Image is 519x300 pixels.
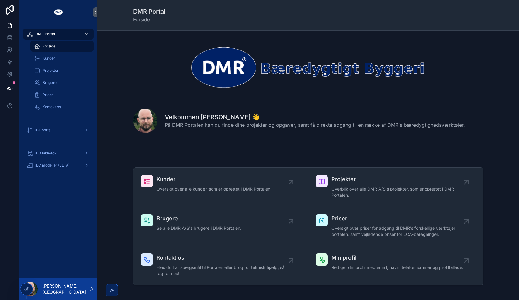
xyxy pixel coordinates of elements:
a: Kontakt os [30,102,94,112]
a: PriserOversigt over priser for adgang til DMR's forskellige værktøjer i portalen, samt vejledende... [308,207,483,246]
h1: Velkommen [PERSON_NAME] 👋 [165,113,465,121]
span: Priser [43,92,53,97]
span: Forside [133,16,165,23]
span: Min profil [331,253,463,262]
span: Projekter [43,68,59,73]
a: ProjekterOverblik over alle DMR A/S's projekter, som er oprettet i DMR Portalen. [308,168,483,207]
a: BrugereSe alle DMR A/S's brugere i DMR Portalen. [133,207,308,246]
div: scrollable content [19,24,97,190]
span: Brugere [43,80,57,85]
span: Hvis du har spørgsmål til Portalen eller brug for teknisk hjælp, så tag fat i os! [157,264,291,277]
span: Oversigt over priser for adgang til DMR's forskellige værktøjer i portalen, samt vejledende prise... [331,225,466,237]
span: Kontakt os [157,253,291,262]
span: På DMR Portalen kan du finde dine projekter og opgaver, samt få direkte adgang til en række af DM... [165,121,465,129]
span: Se alle DMR A/S's brugere i DMR Portalen. [157,225,241,231]
a: KunderOversigt over alle kunder, som er oprettet i DMR Portalen. [133,168,308,207]
span: Brugere [157,214,241,223]
a: DMR Portal [23,29,94,40]
span: Rediger din profil med email, navn, telefonnummer og profilbillede. [331,264,463,271]
h1: DMR Portal [133,7,165,16]
span: Kunder [157,175,272,184]
a: Forside [30,41,94,52]
a: iLC modeller (BETA) [23,160,94,171]
a: Kontakt osHvis du har spørgsmål til Portalen eller brug for teknisk hjælp, så tag fat i os! [133,246,308,285]
a: Projekter [30,65,94,76]
span: Projekter [331,175,466,184]
span: Overblik over alle DMR A/S's projekter, som er oprettet i DMR Portalen. [331,186,466,198]
span: Oversigt over alle kunder, som er oprettet i DMR Portalen. [157,186,272,192]
img: App logo [54,7,63,17]
a: iLC bibliotek [23,148,94,159]
span: iLC bibliotek [35,151,57,156]
span: iLC modeller (BETA) [35,163,70,168]
a: Brugere [30,77,94,88]
a: Min profilRediger din profil med email, navn, telefonnummer og profilbillede. [308,246,483,285]
span: iBL portal [35,128,52,133]
span: Forside [43,44,55,49]
a: iBL portal [23,125,94,136]
a: Priser [30,89,94,100]
span: DMR Portal [35,32,55,36]
span: Priser [331,214,466,223]
span: Kontakt os [43,105,61,109]
span: Kunder [43,56,55,61]
p: [PERSON_NAME][GEOGRAPHIC_DATA] [43,283,89,295]
img: 30475-dmr_logo_baeredygtigt-byggeri_space-arround---noloco---narrow---transparrent---white-DMR.png [133,45,483,89]
a: Kunder [30,53,94,64]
